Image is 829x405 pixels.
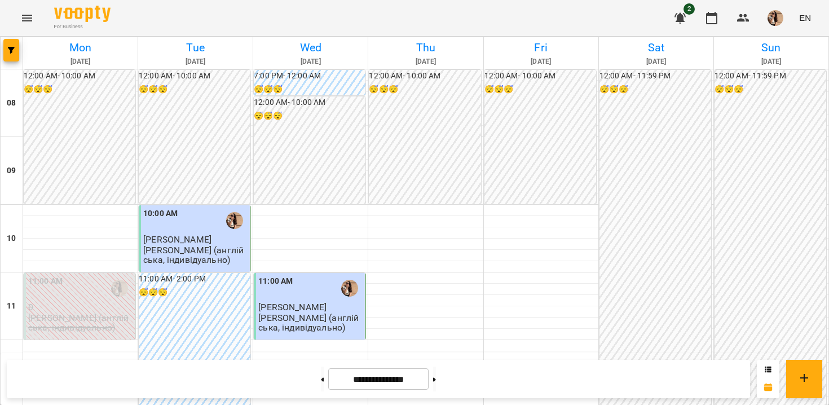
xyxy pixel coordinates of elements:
h6: 08 [7,97,16,109]
h6: [DATE] [601,56,712,67]
button: EN [795,7,815,28]
h6: Wed [255,39,366,56]
h6: 😴😴😴 [369,83,480,96]
h6: [DATE] [486,56,597,67]
img: Малярська Христина Борисівна (а) [226,212,243,229]
h6: 😴😴😴 [139,287,250,299]
h6: Thu [370,39,481,56]
h6: 7:00 PM - 12:00 AM [254,70,365,82]
h6: 12:00 AM - 10:00 AM [139,70,250,82]
span: [PERSON_NAME] [143,234,211,245]
label: 11:00 AM [258,275,293,288]
h6: 😴😴😴 [715,83,826,96]
img: Малярська Христина Борисівна (а) [341,280,358,297]
h6: 12:00 AM - 11:59 PM [715,70,826,82]
h6: [DATE] [140,56,251,67]
p: [PERSON_NAME] (англійська, індивідуально) [28,313,133,333]
h6: 😴😴😴 [254,110,365,122]
h6: Mon [25,39,136,56]
img: da26dbd3cedc0bbfae66c9bd16ef366e.jpeg [768,10,783,26]
h6: 12:00 AM - 11:59 PM [599,70,711,82]
h6: [DATE] [255,56,366,67]
h6: [DATE] [716,56,827,67]
h6: 09 [7,165,16,177]
h6: 😴😴😴 [484,83,596,96]
label: 11:00 AM [28,275,63,288]
img: Малярська Христина Борисівна (а) [111,280,128,297]
p: [PERSON_NAME] (англійська, індивідуально) [258,313,363,333]
span: EN [799,12,811,24]
h6: 😴😴😴 [254,83,365,96]
img: Voopty Logo [54,6,111,22]
h6: 12:00 AM - 10:00 AM [369,70,480,82]
h6: Fri [486,39,597,56]
h6: Tue [140,39,251,56]
h6: 12:00 AM - 10:00 AM [254,96,365,109]
label: 10:00 AM [143,208,178,220]
span: [PERSON_NAME] [258,302,327,312]
span: For Business [54,23,111,30]
h6: [DATE] [25,56,136,67]
h6: 😴😴😴 [24,83,135,96]
h6: 😴😴😴 [139,83,250,96]
h6: 10 [7,232,16,245]
h6: Sun [716,39,827,56]
h6: [DATE] [370,56,481,67]
h6: 11 [7,300,16,312]
h6: 12:00 AM - 10:00 AM [484,70,596,82]
span: 2 [684,3,695,15]
p: [PERSON_NAME] (англійська, індивідуально) [143,245,248,265]
button: Menu [14,5,41,32]
p: 0 [28,302,133,312]
h6: 12:00 AM - 10:00 AM [24,70,135,82]
h6: 11:00 AM - 2:00 PM [139,273,250,285]
h6: Sat [601,39,712,56]
h6: 😴😴😴 [599,83,711,96]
